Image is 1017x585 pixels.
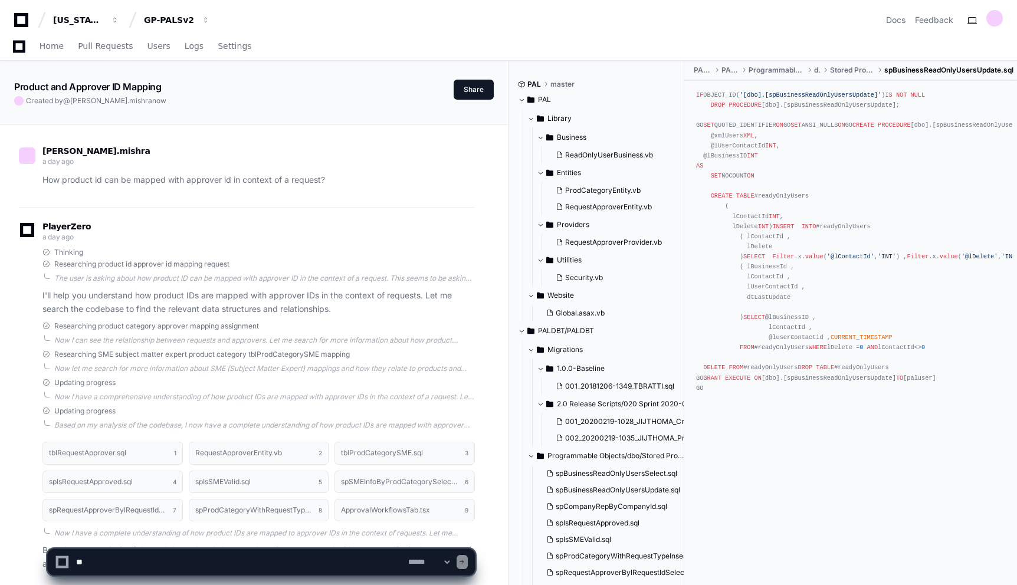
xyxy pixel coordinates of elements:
[527,340,685,359] button: Migrations
[542,465,687,482] button: spBusinessReadOnlyUsersSelect.sql
[319,448,322,458] span: 2
[896,374,903,382] span: TO
[758,223,769,230] span: INT
[798,364,813,371] span: DROP
[743,253,765,260] span: SELECT
[772,223,794,230] span: INSERT
[565,202,652,212] span: RequestApproverEntity.vb
[189,442,329,464] button: RequestApproverEntity.vb2
[42,471,183,493] button: spIsRequestApproved.sql4
[54,248,83,257] span: Thinking
[546,130,553,144] svg: Directory
[729,364,743,371] span: FROM
[49,478,133,485] h1: spIsRequestApproved.sql
[884,65,1013,75] span: spBusinessReadOnlyUsersUpdate.sql
[537,395,694,413] button: 2.0 Release Scripts/020 Sprint 2020-02
[42,232,73,241] span: a day ago
[54,406,116,416] span: Updating progress
[546,166,553,180] svg: Directory
[465,477,468,487] span: 6
[556,485,680,495] span: spBusinessReadOnlyUsersUpdate.sql
[921,344,925,351] span: 0
[711,172,721,179] span: SET
[174,448,176,458] span: 1
[551,182,668,199] button: ProdCategoryEntity.vb
[195,507,313,514] h1: spProdCategoryWithRequestTypeInsert.sql
[42,442,183,464] button: tblRequestApprover.sql1
[557,133,586,142] span: Business
[537,215,675,234] button: Providers
[53,14,104,26] div: [US_STATE] Pacific
[859,344,863,351] span: 0
[538,95,551,104] span: PAL
[537,359,694,378] button: 1.0.0-Baseline
[14,81,162,93] app-text-character-animate: Product and Approver ID Mapping
[962,253,998,260] span: '@lDelete'
[195,478,251,485] h1: spIsSMEValid.sql
[319,505,322,515] span: 8
[885,91,892,98] span: IS
[831,334,893,341] span: CURRENT_TIMESTAMP
[40,33,64,60] a: Home
[341,449,423,456] h1: tblProdCategorySME.sql
[542,498,687,515] button: spCompanyRepByCompanyId.sql
[334,499,475,521] button: ApprovalWorkflowsTab.tsx9
[537,288,544,303] svg: Directory
[565,238,662,247] span: RequestApproverProvider.vb
[802,223,816,230] span: INTO
[896,91,907,98] span: NOT
[754,374,762,382] span: ON
[551,147,668,163] button: ReadOnlyUserBusiness.vb
[537,251,675,270] button: Utilities
[454,80,494,100] button: Share
[527,80,541,89] span: PAL
[749,65,804,75] span: Programmable Objects
[551,199,668,215] button: RequestApproverEntity.vb
[556,469,677,478] span: spBusinessReadOnlyUsersSelect.sql
[54,336,475,345] div: Now I can see the relationship between requests and approvers. Let me search for more information...
[556,308,605,318] span: Global.asax.vb
[538,326,594,336] span: PALDBT/PALDBT
[537,343,544,357] svg: Directory
[54,420,475,430] div: Based on my analysis of the codebase, I now have a complete understanding of how product IDs are ...
[537,449,544,463] svg: Directory
[557,220,589,229] span: Providers
[747,172,754,179] span: ON
[765,142,776,149] span: INT
[886,14,906,26] a: Docs
[218,33,251,60] a: Settings
[319,477,322,487] span: 5
[729,101,761,109] span: PROCEDURE
[42,223,91,230] span: PlayerZero
[147,42,170,50] span: Users
[547,291,574,300] span: Website
[565,186,641,195] span: ProdCategoryEntity.vb
[556,518,639,528] span: spIsRequestApproved.sql
[809,344,827,351] span: WHERE
[152,96,166,105] span: now
[547,114,572,123] span: Library
[747,152,757,159] span: INT
[867,344,878,351] span: AND
[218,42,251,50] span: Settings
[42,173,475,187] p: How product id can be mapped with approver id in context of a request?
[518,90,675,109] button: PAL
[139,9,215,31] button: GP-PALSv2
[334,442,475,464] button: tblProdCategorySME.sql3
[703,121,714,129] span: SET
[40,42,64,50] span: Home
[830,65,875,75] span: Stored Procedures
[195,449,282,456] h1: RequestApproverEntity.vb
[550,80,575,89] span: master
[827,253,874,260] span: '@lContactId'
[696,90,1005,393] div: OBJECT_ID( ) [dbo].[spBusinessReadOnlyUsersUpdate]; GO QUOTED_IDENTIFIER GO ANSI_NULLS GO [dbo].[...
[527,446,685,465] button: Programmable Objects/dbo/Stored Procedures
[551,270,668,286] button: Security.vb
[527,109,675,128] button: Library
[551,413,697,430] button: 001_20200219-1028_JIJTHOMA_Create_ProdCatSMETable.sql
[743,314,765,321] span: SELECT
[173,505,176,515] span: 7
[740,91,881,98] span: '[dbo].[spBusinessReadOnlyUsersUpdate]'
[736,192,754,199] span: TABLE
[805,253,824,260] span: value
